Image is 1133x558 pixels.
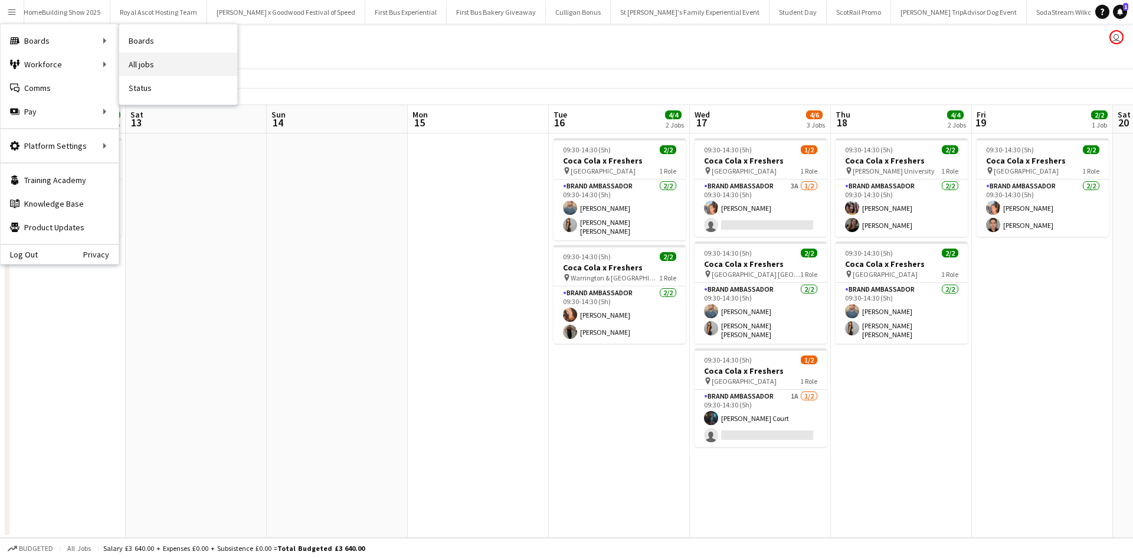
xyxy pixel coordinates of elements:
span: 09:30-14:30 (5h) [563,145,611,154]
button: St [PERSON_NAME]'s Family Experiential Event [611,1,769,24]
app-card-role: Brand Ambassador2/209:30-14:30 (5h)[PERSON_NAME][PERSON_NAME] [PERSON_NAME] [PERSON_NAME] [554,180,686,240]
a: Training Academy [1,168,119,192]
span: 2/2 [1083,145,1099,154]
h3: Coca Cola x Freshers [554,155,686,166]
span: 2/2 [660,252,676,261]
span: 1 Role [941,270,958,279]
button: [PERSON_NAME] TripAdvisor Dog Event [891,1,1027,24]
span: [GEOGRAPHIC_DATA] [853,270,918,279]
div: 2 Jobs [666,120,684,129]
span: Mon [412,109,428,120]
span: [GEOGRAPHIC_DATA] [994,167,1059,175]
span: 18 [834,116,850,129]
div: 2 Jobs [948,120,966,129]
div: 3 Jobs [807,120,825,129]
span: 09:30-14:30 (5h) [986,145,1034,154]
app-job-card: 09:30-14:30 (5h)2/2Coca Cola x Freshers [GEOGRAPHIC_DATA]1 RoleBrand Ambassador2/209:30-14:30 (5h... [977,138,1109,237]
button: Budgeted [6,542,55,555]
span: 15 [411,116,428,129]
app-job-card: 09:30-14:30 (5h)1/2Coca Cola x Freshers [GEOGRAPHIC_DATA]1 RoleBrand Ambassador1A1/209:30-14:30 (... [695,348,827,447]
app-card-role: Brand Ambassador2/209:30-14:30 (5h)[PERSON_NAME][PERSON_NAME] [836,180,968,237]
span: 09:30-14:30 (5h) [563,252,611,261]
span: 4/4 [665,110,682,119]
span: Tue [554,109,567,120]
span: 1/2 [801,355,817,364]
span: Thu [836,109,850,120]
app-card-role: Brand Ambassador2/209:30-14:30 (5h)[PERSON_NAME][PERSON_NAME] [PERSON_NAME] [PERSON_NAME] [836,283,968,344]
app-card-role: Brand Ambassador2/209:30-14:30 (5h)[PERSON_NAME][PERSON_NAME] [PERSON_NAME] [PERSON_NAME] [695,283,827,344]
span: [GEOGRAPHIC_DATA] [GEOGRAPHIC_DATA] [712,270,800,279]
span: Sat [1118,109,1131,120]
span: 09:30-14:30 (5h) [704,145,752,154]
div: Workforce [1,53,119,76]
a: Log Out [1,250,38,259]
a: 1 [1113,5,1127,19]
span: [GEOGRAPHIC_DATA] [712,167,777,175]
a: Privacy [83,250,119,259]
h3: Coca Cola x Freshers [836,259,968,269]
a: Product Updates [1,216,119,239]
span: 4/4 [947,110,964,119]
span: 2/2 [660,145,676,154]
span: 1 Role [659,167,676,175]
span: All jobs [65,544,93,553]
div: Salary £3 640.00 + Expenses £0.00 + Subsistence £0.00 = [103,544,365,553]
span: 09:30-14:30 (5h) [845,145,893,154]
button: [PERSON_NAME] x Goodwood Festival of Speed [207,1,365,24]
h3: Coca Cola x Freshers [836,155,968,166]
span: Warrington & [GEOGRAPHIC_DATA] [571,273,659,282]
h3: Coca Cola x Freshers [977,155,1109,166]
span: Budgeted [19,544,53,553]
span: Total Budgeted £3 640.00 [277,544,365,553]
app-job-card: 09:30-14:30 (5h)1/2Coca Cola x Freshers [GEOGRAPHIC_DATA]1 RoleBrand Ambassador3A1/209:30-14:30 (... [695,138,827,237]
span: 13 [129,116,143,129]
span: 2/2 [1091,110,1108,119]
app-job-card: 09:30-14:30 (5h)2/2Coca Cola x Freshers [GEOGRAPHIC_DATA]1 RoleBrand Ambassador2/209:30-14:30 (5h... [554,138,686,240]
span: 4/6 [806,110,823,119]
span: [GEOGRAPHIC_DATA] [571,167,636,175]
a: All jobs [119,53,237,76]
app-card-role: Brand Ambassador3A1/209:30-14:30 (5h)[PERSON_NAME] [695,180,827,237]
a: Knowledge Base [1,192,119,216]
div: 09:30-14:30 (5h)2/2Coca Cola x Freshers [PERSON_NAME] University1 RoleBrand Ambassador2/209:30-14... [836,138,968,237]
a: Comms [1,76,119,100]
span: 20 [1116,116,1131,129]
span: 1 Role [800,270,817,279]
div: Pay [1,100,119,123]
h3: Coca Cola x Freshers [554,262,686,273]
span: Fri [977,109,986,120]
span: 1 [1123,3,1128,11]
span: 19 [975,116,986,129]
span: 1 Role [800,167,817,175]
button: SodaStream Wilko [1027,1,1101,24]
span: Wed [695,109,710,120]
button: First Bus Experiential [365,1,447,24]
span: 14 [270,116,286,129]
span: 16 [552,116,567,129]
span: 1 Role [941,167,958,175]
app-job-card: 09:30-14:30 (5h)2/2Coca Cola x Freshers [GEOGRAPHIC_DATA] [GEOGRAPHIC_DATA]1 RoleBrand Ambassador... [695,242,827,344]
app-job-card: 09:30-14:30 (5h)2/2Coca Cola x Freshers Warrington & [GEOGRAPHIC_DATA]1 RoleBrand Ambassador2/209... [554,245,686,344]
a: Status [119,76,237,100]
app-job-card: 09:30-14:30 (5h)2/2Coca Cola x Freshers [GEOGRAPHIC_DATA]1 RoleBrand Ambassador2/209:30-14:30 (5h... [836,242,968,344]
button: ScotRail Promo [827,1,891,24]
span: 2/2 [942,249,958,257]
span: 2/2 [801,249,817,257]
div: 1 Job [1092,120,1107,129]
app-card-role: Brand Ambassador2/209:30-14:30 (5h)[PERSON_NAME][PERSON_NAME] [554,286,686,344]
h3: Coca Cola x Freshers [695,366,827,376]
div: Platform Settings [1,134,119,158]
span: [GEOGRAPHIC_DATA] [712,377,777,386]
span: 09:30-14:30 (5h) [704,355,752,364]
span: 1 Role [1082,167,1099,175]
a: Boards [119,29,237,53]
button: First Bus Bakery Giveaway [447,1,546,24]
span: 1 Role [659,273,676,282]
span: Sat [130,109,143,120]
